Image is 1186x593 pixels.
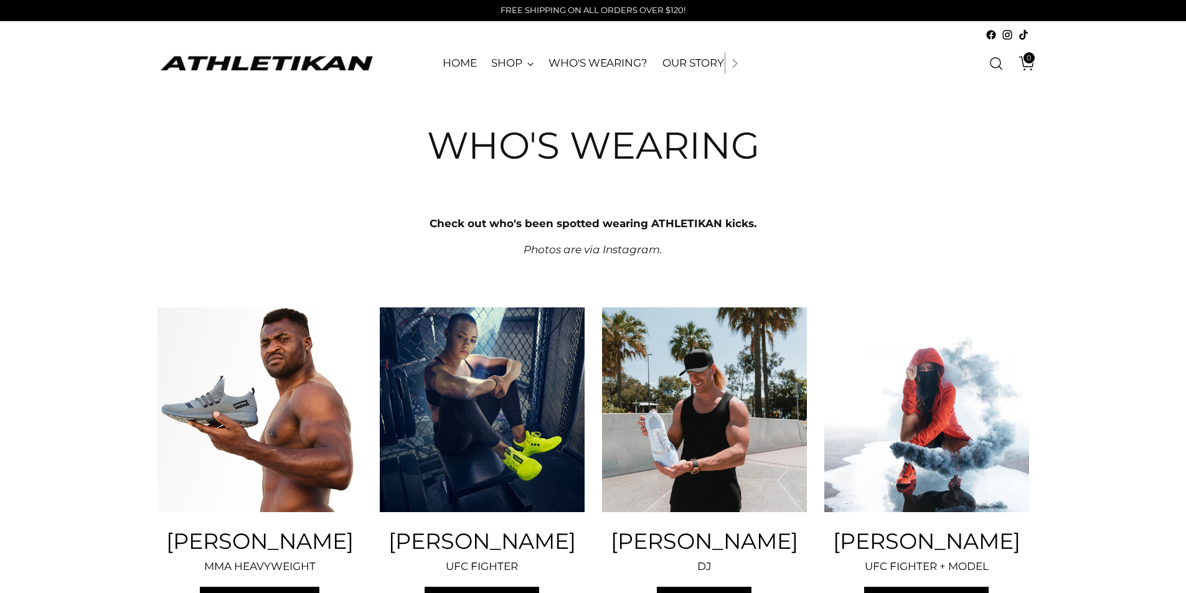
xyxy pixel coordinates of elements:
p: MMA HEAVYWEIGHT [158,559,362,575]
p: DJ [602,559,807,575]
p: UFC FIGHTER [380,559,585,575]
h3: [PERSON_NAME] [824,530,1029,553]
h4: [PERSON_NAME] [158,530,362,553]
a: Open cart modal [1010,51,1035,76]
a: ATHLETIKAN [158,54,375,73]
a: WHO'S WEARING? [548,50,647,77]
a: OUR STORY [662,50,724,77]
a: SHOP [491,50,534,77]
a: Open search modal [984,51,1009,76]
h1: Who's Wearing [427,125,760,166]
p: UFC FIGHTER + MODEL [824,559,1029,575]
h3: [PERSON_NAME] [602,530,807,553]
p: FREE SHIPPING ON ALL ORDERS OVER $120! [501,4,685,17]
h3: [PERSON_NAME] [380,530,585,553]
span: 0 [1024,52,1035,63]
em: Photos are via Instagram. [524,243,662,256]
a: HOME [443,50,477,77]
strong: Check out who's been spotted wearing ATHLETIKAN kicks. [430,217,756,230]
